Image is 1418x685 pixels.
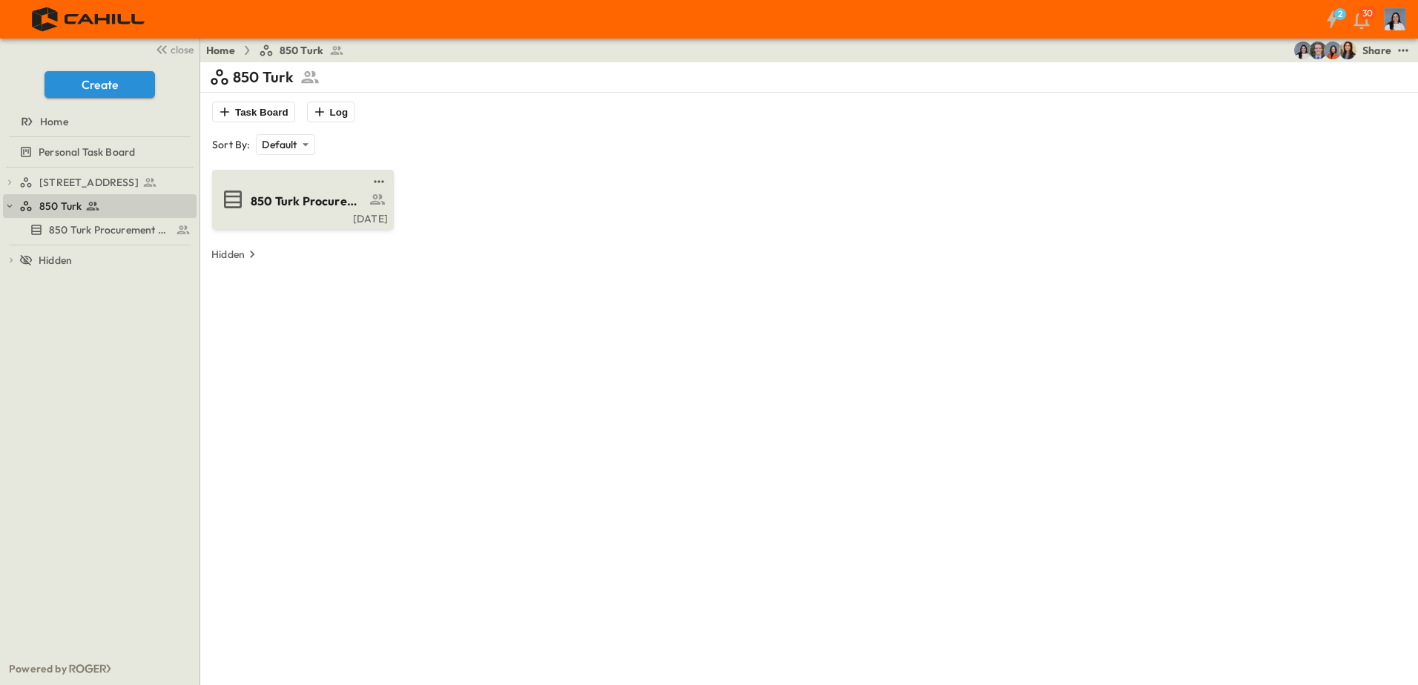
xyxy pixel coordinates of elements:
span: Personal Task Board [39,145,135,159]
div: Default [256,134,314,155]
p: 850 Turk [233,67,294,87]
button: test [1394,42,1412,59]
a: 850 Turk [259,43,344,58]
button: 2 [1317,6,1347,33]
span: close [171,42,194,57]
a: 850 Turk Procurement Log [215,188,388,211]
a: Home [206,43,235,58]
a: Home [3,111,194,132]
p: 30 [1362,7,1373,19]
nav: breadcrumbs [206,43,353,58]
button: close [149,39,197,59]
span: Hidden [39,253,72,268]
h6: 2 [1338,8,1342,20]
a: Personal Task Board [3,142,194,162]
div: 850 Turktest [3,194,197,218]
p: Hidden [211,247,245,262]
a: 850 Turk [19,196,194,216]
span: 850 Turk [39,199,82,214]
button: Log [307,102,354,122]
button: Create [44,71,155,98]
span: 850 Turk Procurement Log [49,222,170,237]
span: Home [40,114,68,129]
img: Jared Salin (jsalin@cahill-sf.com) [1309,42,1327,59]
img: 4f72bfc4efa7236828875bac24094a5ddb05241e32d018417354e964050affa1.png [18,4,161,35]
span: [STREET_ADDRESS] [39,175,139,190]
div: [STREET_ADDRESS]test [3,171,197,194]
a: 850 Turk Procurement Log [3,219,194,240]
div: 850 Turk Procurement Logtest [3,218,197,242]
img: Stephanie McNeill (smcneill@cahill-sf.com) [1324,42,1342,59]
button: Task Board [212,102,295,122]
p: Default [262,137,297,152]
div: Personal Task Boardtest [3,140,197,164]
a: [DATE] [215,211,388,223]
button: Hidden [205,244,266,265]
img: Profile Picture [1384,8,1406,30]
p: Sort By: [212,137,250,152]
span: 850 Turk [280,43,323,58]
span: 850 Turk Procurement Log [251,193,366,210]
button: test [370,173,388,191]
a: [STREET_ADDRESS] [19,172,194,193]
img: Cindy De Leon (cdeleon@cahill-sf.com) [1294,42,1312,59]
img: Kim Bowen (kbowen@cahill-sf.com) [1339,42,1356,59]
div: Share [1362,43,1391,58]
